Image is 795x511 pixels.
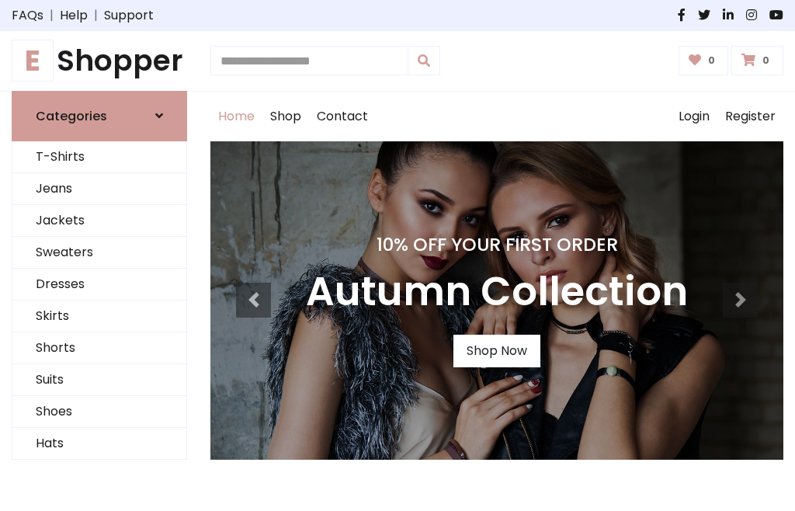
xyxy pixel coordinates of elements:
h6: Categories [36,109,107,123]
a: Suits [12,364,186,396]
h1: Shopper [12,43,187,78]
a: Login [671,92,717,141]
a: Shoes [12,396,186,428]
a: Help [60,6,88,25]
a: Jackets [12,205,186,237]
a: 0 [731,46,783,75]
a: Sweaters [12,237,186,269]
a: T-Shirts [12,141,186,173]
h3: Autumn Collection [306,268,688,316]
a: Register [717,92,783,141]
span: 0 [704,54,719,68]
a: EShopper [12,43,187,78]
a: Shop [262,92,309,141]
span: | [43,6,60,25]
span: E [12,40,54,82]
a: Hats [12,428,186,460]
span: | [88,6,104,25]
a: Jeans [12,173,186,205]
a: Support [104,6,154,25]
a: Skirts [12,301,186,332]
a: Dresses [12,269,186,301]
a: Home [210,92,262,141]
a: 0 [679,46,729,75]
a: Contact [309,92,376,141]
span: 0 [759,54,773,68]
a: Shorts [12,332,186,364]
a: FAQs [12,6,43,25]
h4: 10% Off Your First Order [306,234,688,255]
a: Categories [12,91,187,141]
a: Shop Now [453,335,540,367]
